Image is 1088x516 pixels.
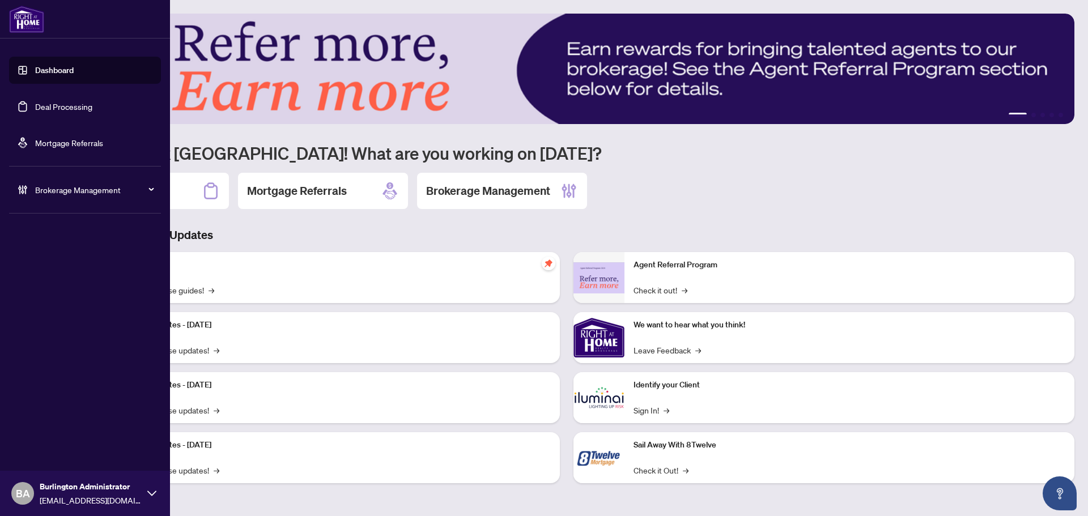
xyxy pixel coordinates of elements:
p: Sail Away With 8Twelve [634,439,1065,451]
span: BA [16,485,30,501]
p: Platform Updates - [DATE] [119,379,551,391]
a: Dashboard [35,65,74,75]
button: 4 [1049,113,1054,117]
a: Check it out!→ [634,284,687,296]
img: logo [9,6,44,33]
button: 1 [1009,113,1027,117]
p: Self-Help [119,259,551,271]
p: Identify your Client [634,379,1065,391]
span: Burlington Administrator [40,480,142,493]
h2: Mortgage Referrals [247,183,347,199]
p: Agent Referral Program [634,259,1065,271]
span: pushpin [542,257,555,270]
span: → [664,404,669,416]
span: → [695,344,701,356]
span: → [214,464,219,476]
span: → [209,284,214,296]
img: Identify your Client [573,372,624,423]
a: Check it Out!→ [634,464,688,476]
p: Platform Updates - [DATE] [119,439,551,451]
button: 3 [1040,113,1045,117]
button: Open asap [1043,476,1077,510]
button: 5 [1059,113,1063,117]
a: Leave Feedback→ [634,344,701,356]
a: Deal Processing [35,101,92,112]
span: → [214,404,219,416]
button: 2 [1031,113,1036,117]
p: Platform Updates - [DATE] [119,319,551,331]
img: Slide 0 [59,14,1074,124]
h3: Brokerage & Industry Updates [59,227,1074,243]
img: Sail Away With 8Twelve [573,432,624,483]
img: We want to hear what you think! [573,312,624,363]
p: We want to hear what you think! [634,319,1065,331]
a: Mortgage Referrals [35,138,103,148]
h2: Brokerage Management [426,183,550,199]
span: → [214,344,219,356]
a: Sign In!→ [634,404,669,416]
h1: Welcome back [GEOGRAPHIC_DATA]! What are you working on [DATE]? [59,142,1074,164]
img: Agent Referral Program [573,262,624,293]
span: Brokerage Management [35,184,153,196]
span: → [682,284,687,296]
span: → [683,464,688,476]
span: [EMAIL_ADDRESS][DOMAIN_NAME] [40,494,142,506]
